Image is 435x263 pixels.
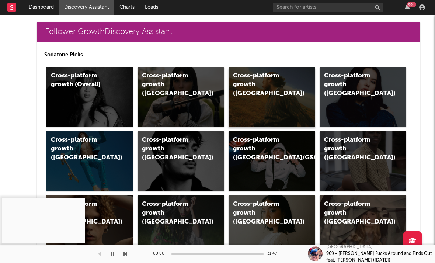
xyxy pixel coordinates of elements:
a: Cross-platform growth ([GEOGRAPHIC_DATA]) [320,131,406,191]
div: 00:00 [153,249,168,258]
div: Cross-platform growth ([GEOGRAPHIC_DATA]) [324,136,386,162]
div: Cross-platform growth ([GEOGRAPHIC_DATA]) [324,200,386,226]
a: Cross-platform growth ([GEOGRAPHIC_DATA]) [46,195,133,255]
a: Cross-platform growth ([GEOGRAPHIC_DATA]) [229,195,315,255]
input: Search for artists [273,3,383,12]
a: Cross-platform growth (Overall) [46,67,133,127]
div: Cross-platform growth ([GEOGRAPHIC_DATA]) [142,136,204,162]
a: Cross-platform growth ([GEOGRAPHIC_DATA]) [138,67,224,127]
div: Cross-platform growth ([GEOGRAPHIC_DATA]) [233,200,295,226]
div: Cross-platform growth ([GEOGRAPHIC_DATA]) [324,72,386,98]
div: Cross-platform growth ([GEOGRAPHIC_DATA]) [233,72,295,98]
a: Cross-platform growth ([GEOGRAPHIC_DATA]) [320,67,406,127]
p: Sodatone Picks [44,51,413,59]
button: 99+ [405,4,410,10]
a: Cross-platform growth ([GEOGRAPHIC_DATA]) [138,131,224,191]
div: 31:47 [267,249,282,258]
a: Cross-platform growth ([GEOGRAPHIC_DATA]) [138,195,224,255]
div: Cross-platform growth ([GEOGRAPHIC_DATA]) [142,200,204,226]
a: Cross-platform growth ([GEOGRAPHIC_DATA]) [46,131,133,191]
div: Cross-platform growth ([GEOGRAPHIC_DATA]) [51,136,113,162]
a: Cross-platform growth ([GEOGRAPHIC_DATA]/GSA) [229,131,315,191]
a: Cross-platform growth ([GEOGRAPHIC_DATA]) [229,67,315,127]
div: Cross-platform growth ([GEOGRAPHIC_DATA]/GSA) [233,136,295,162]
div: 99 + [407,2,416,7]
a: Cross-platform growth ([GEOGRAPHIC_DATA]) [320,195,406,255]
div: Cross-platform growth (Overall) [51,72,113,89]
div: Cross-platform growth ([GEOGRAPHIC_DATA]) [142,72,204,98]
div: [GEOGRAPHIC_DATA] [326,244,373,250]
a: Follower GrowthDiscovery Assistant [37,22,420,42]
